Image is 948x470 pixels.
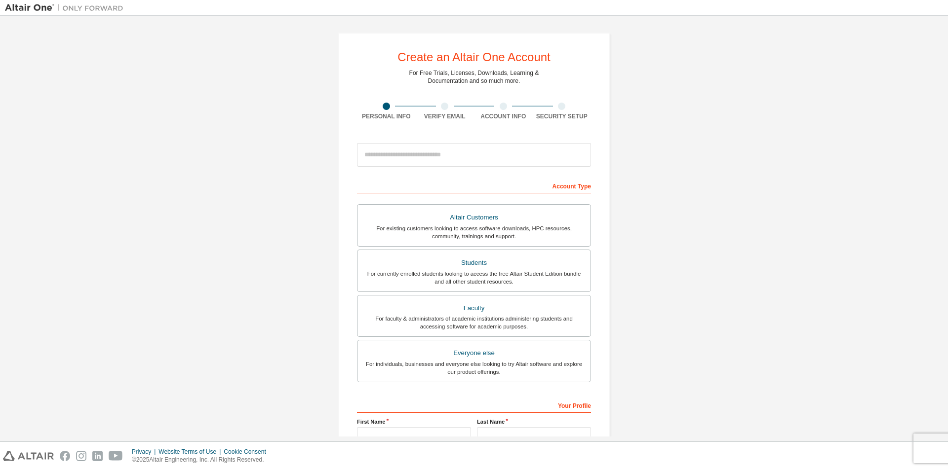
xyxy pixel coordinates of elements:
[474,112,533,120] div: Account Info
[3,451,54,461] img: altair_logo.svg
[363,315,585,330] div: For faculty & administrators of academic institutions administering students and accessing softwa...
[5,3,128,13] img: Altair One
[76,451,86,461] img: instagram.svg
[477,418,591,426] label: Last Name
[416,112,474,120] div: Verify Email
[363,360,585,376] div: For individuals, businesses and everyone else looking to try Altair software and explore our prod...
[363,256,585,270] div: Students
[363,301,585,315] div: Faculty
[132,456,272,464] p: © 2025 Altair Engineering, Inc. All Rights Reserved.
[158,448,224,456] div: Website Terms of Use
[397,51,551,63] div: Create an Altair One Account
[363,346,585,360] div: Everyone else
[363,270,585,286] div: For currently enrolled students looking to access the free Altair Student Edition bundle and all ...
[409,69,539,85] div: For Free Trials, Licenses, Downloads, Learning & Documentation and so much more.
[224,448,272,456] div: Cookie Consent
[357,178,591,193] div: Account Type
[92,451,103,461] img: linkedin.svg
[60,451,70,461] img: facebook.svg
[109,451,123,461] img: youtube.svg
[132,448,158,456] div: Privacy
[363,211,585,224] div: Altair Customers
[363,224,585,240] div: For existing customers looking to access software downloads, HPC resources, community, trainings ...
[533,112,592,120] div: Security Setup
[357,397,591,413] div: Your Profile
[357,112,416,120] div: Personal Info
[357,418,471,426] label: First Name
